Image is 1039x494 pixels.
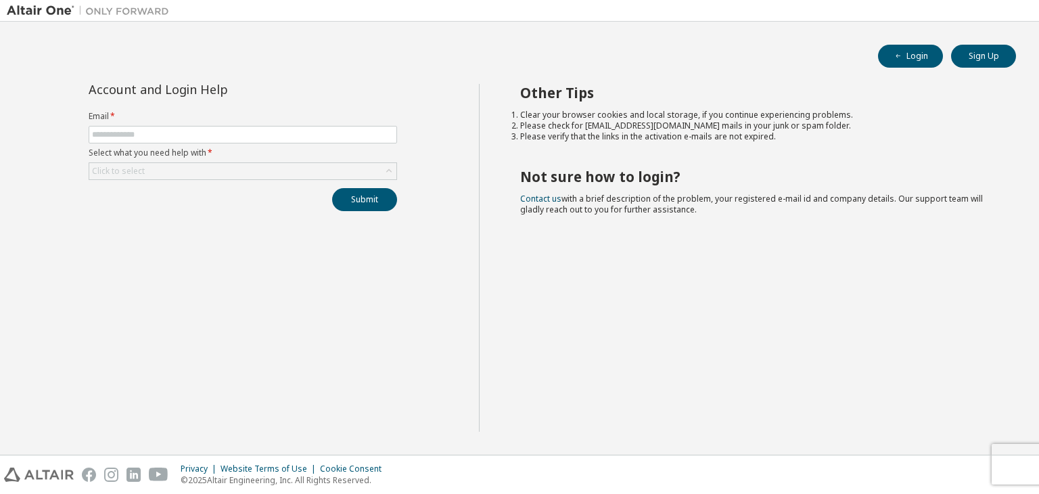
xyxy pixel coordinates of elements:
h2: Not sure how to login? [520,168,992,185]
div: Cookie Consent [320,464,390,474]
div: Website Terms of Use [221,464,320,474]
button: Submit [332,188,397,211]
li: Clear your browser cookies and local storage, if you continue experiencing problems. [520,110,992,120]
h2: Other Tips [520,84,992,102]
li: Please check for [EMAIL_ADDRESS][DOMAIN_NAME] mails in your junk or spam folder. [520,120,992,131]
img: Altair One [7,4,176,18]
div: Click to select [89,163,396,179]
img: altair_logo.svg [4,468,74,482]
li: Please verify that the links in the activation e-mails are not expired. [520,131,992,142]
div: Click to select [92,166,145,177]
label: Email [89,111,397,122]
label: Select what you need help with [89,148,397,158]
img: linkedin.svg [126,468,141,482]
img: facebook.svg [82,468,96,482]
span: with a brief description of the problem, your registered e-mail id and company details. Our suppo... [520,193,983,215]
div: Account and Login Help [89,84,336,95]
img: youtube.svg [149,468,168,482]
button: Login [878,45,943,68]
button: Sign Up [951,45,1016,68]
a: Contact us [520,193,561,204]
p: © 2025 Altair Engineering, Inc. All Rights Reserved. [181,474,390,486]
img: instagram.svg [104,468,118,482]
div: Privacy [181,464,221,474]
